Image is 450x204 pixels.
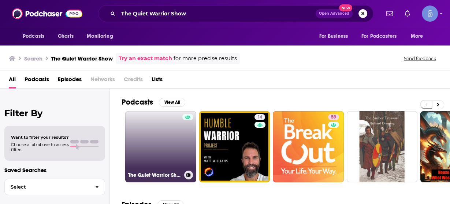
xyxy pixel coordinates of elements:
[319,31,348,41] span: For Business
[5,185,89,189] span: Select
[12,7,82,21] img: Podchaser - Follow, Share and Rate Podcasts
[58,73,82,88] a: Episodes
[53,29,78,43] a: Charts
[422,6,438,22] button: Show profile menu
[357,29,407,43] button: open menu
[402,7,413,20] a: Show notifications dropdown
[4,108,105,119] h2: Filter By
[199,111,270,182] a: 14
[118,8,316,19] input: Search podcasts, credits, & more...
[331,114,336,121] span: 59
[58,31,74,41] span: Charts
[174,54,237,63] span: for more precise results
[119,54,172,63] a: Try an exact match
[339,4,352,11] span: New
[314,29,357,43] button: open menu
[51,55,113,62] h3: The Quiet Warrior Show
[402,55,438,62] button: Send feedback
[24,55,42,62] h3: Search
[159,98,185,107] button: View All
[422,6,438,22] img: User Profile
[18,29,54,43] button: open menu
[319,12,349,15] span: Open Advanced
[9,73,16,88] a: All
[406,29,432,43] button: open menu
[411,31,423,41] span: More
[125,111,196,182] a: The Quiet Warrior Show
[273,111,344,182] a: 59
[11,135,69,140] span: Want to filter your results?
[4,179,105,195] button: Select
[361,31,397,41] span: For Podcasters
[122,98,153,107] h2: Podcasts
[87,31,113,41] span: Monitoring
[90,73,115,88] span: Networks
[316,9,353,18] button: Open AdvancedNew
[383,7,396,20] a: Show notifications dropdown
[124,73,143,88] span: Credits
[25,73,49,88] a: Podcasts
[98,5,373,22] div: Search podcasts, credits, & more...
[128,172,181,178] h3: The Quiet Warrior Show
[254,114,265,120] a: 14
[82,29,122,43] button: open menu
[257,114,262,121] span: 14
[122,98,185,107] a: PodcastsView All
[152,73,163,88] a: Lists
[422,6,438,22] span: Logged in as Spiral5-G1
[11,142,69,152] span: Choose a tab above to access filters.
[23,31,44,41] span: Podcasts
[328,114,339,120] a: 59
[4,167,105,174] p: Saved Searches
